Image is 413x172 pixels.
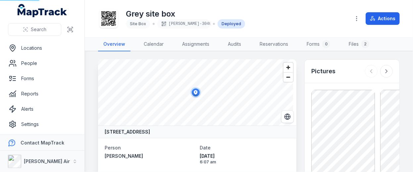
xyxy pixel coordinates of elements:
[281,110,294,123] button: Switch to Satellite View
[98,59,293,126] canvas: Map
[130,21,146,26] span: Site Box
[200,153,290,165] time: 8/19/2025, 6:07:30 AM
[18,4,67,17] a: MapTrack
[200,145,211,150] span: Date
[21,140,64,145] strong: Contact MapTrack
[218,19,245,29] div: Deployed
[24,158,70,164] strong: [PERSON_NAME] Air
[200,159,290,165] span: 6:07 am
[343,37,375,51] a: Files2
[322,40,330,48] div: 0
[301,37,336,51] a: Forms0
[311,67,336,76] h3: Pictures
[366,12,400,25] button: Actions
[223,37,246,51] a: Audits
[254,37,293,51] a: Reservations
[177,37,215,51] a: Assignments
[284,63,293,72] button: Zoom in
[105,145,121,150] span: Person
[105,153,195,159] a: [PERSON_NAME]
[5,102,79,116] a: Alerts
[284,72,293,82] button: Zoom out
[5,118,79,131] a: Settings
[105,129,150,135] strong: [STREET_ADDRESS]
[126,9,245,19] h1: Grey site box
[5,41,79,55] a: Locations
[98,37,130,51] a: Overview
[5,87,79,100] a: Reports
[361,40,369,48] div: 2
[157,19,210,29] div: [PERSON_NAME]-3040
[138,37,169,51] a: Calendar
[31,26,46,33] span: Search
[5,72,79,85] a: Forms
[8,23,61,36] button: Search
[5,57,79,70] a: People
[200,153,290,159] span: [DATE]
